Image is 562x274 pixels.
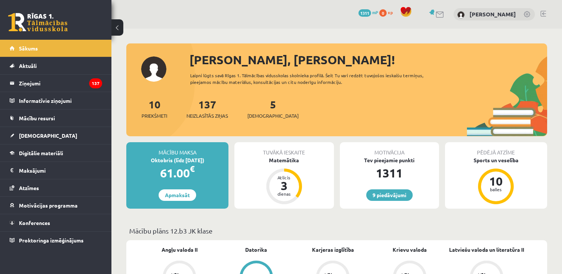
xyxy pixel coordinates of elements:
span: [DEMOGRAPHIC_DATA] [19,132,77,139]
a: Aktuāli [10,57,102,74]
a: Datorika [245,246,267,254]
span: Priekšmeti [142,112,167,120]
a: Motivācijas programma [10,197,102,214]
span: Proktoringa izmēģinājums [19,237,84,244]
a: Ziņojumi137 [10,75,102,92]
a: Sākums [10,40,102,57]
span: Konferences [19,219,50,226]
span: Sākums [19,45,38,52]
p: Mācību plāns 12.b3 JK klase [129,226,544,236]
a: 9 piedāvājumi [366,189,413,201]
a: 10Priekšmeti [142,98,167,120]
a: 5[DEMOGRAPHIC_DATA] [247,98,299,120]
div: Laipni lūgts savā Rīgas 1. Tālmācības vidusskolas skolnieka profilā. Šeit Tu vari redzēt tuvojošo... [190,72,443,85]
div: 3 [273,180,295,192]
img: Daniela Līna Petrova [457,11,465,19]
span: € [190,163,195,174]
a: 137Neizlasītās ziņas [186,98,228,120]
a: Sports un veselība 10 balles [445,156,547,205]
div: dienas [273,192,295,196]
a: Matemātika Atlicis 3 dienas [234,156,334,205]
span: Neizlasītās ziņas [186,112,228,120]
div: [PERSON_NAME], [PERSON_NAME]! [189,51,547,69]
a: Konferences [10,214,102,231]
a: Informatīvie ziņojumi [10,92,102,109]
a: Latviešu valoda un literatūra II [449,246,524,254]
a: Maksājumi [10,162,102,179]
legend: Maksājumi [19,162,102,179]
span: 1311 [358,9,371,17]
div: Motivācija [340,142,439,156]
a: Rīgas 1. Tālmācības vidusskola [8,13,68,32]
a: [PERSON_NAME] [470,10,516,18]
span: Motivācijas programma [19,202,78,209]
a: Proktoringa izmēģinājums [10,232,102,249]
a: 0 xp [379,9,396,15]
div: 1311 [340,164,439,182]
legend: Informatīvie ziņojumi [19,92,102,109]
a: Digitālie materiāli [10,144,102,162]
span: Atzīmes [19,185,39,191]
span: 0 [379,9,387,17]
div: 10 [485,175,507,187]
div: Tuvākā ieskaite [234,142,334,156]
span: xp [388,9,393,15]
div: 61.00 [126,164,228,182]
span: [DEMOGRAPHIC_DATA] [247,112,299,120]
a: Angļu valoda II [162,246,198,254]
div: Oktobris (līdz [DATE]) [126,156,228,164]
a: Karjeras izglītība [312,246,354,254]
div: Sports un veselība [445,156,547,164]
a: Krievu valoda [393,246,427,254]
a: Mācību resursi [10,110,102,127]
div: Tev pieejamie punkti [340,156,439,164]
a: Apmaksāt [159,189,196,201]
div: Atlicis [273,175,295,180]
a: [DEMOGRAPHIC_DATA] [10,127,102,144]
a: 1311 mP [358,9,378,15]
span: Aktuāli [19,62,37,69]
span: Mācību resursi [19,115,55,121]
legend: Ziņojumi [19,75,102,92]
a: Atzīmes [10,179,102,196]
div: Matemātika [234,156,334,164]
div: Pēdējā atzīme [445,142,547,156]
span: Digitālie materiāli [19,150,63,156]
span: mP [372,9,378,15]
i: 137 [89,78,102,88]
div: balles [485,187,507,192]
div: Mācību maksa [126,142,228,156]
